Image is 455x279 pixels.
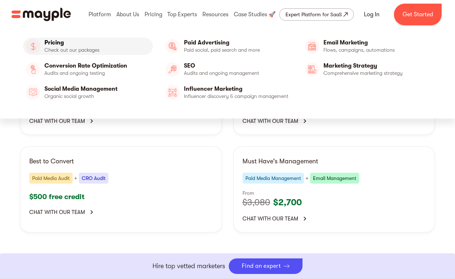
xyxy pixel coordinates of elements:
div: Email Management [310,173,359,184]
div: Platform [87,3,113,26]
a: home [12,8,71,21]
a: Get Started [394,4,442,25]
div: Pricing [143,3,164,26]
p: Best to Convert [29,155,213,167]
div: Paid Media Management [242,173,304,184]
div: Paid Media Audit [29,173,73,184]
a: Chat with our team [242,214,426,223]
p: Chat with our team [242,214,298,223]
div: Expert Platform for SaaS [286,10,342,19]
div: CRO Audit [79,173,108,184]
img: Mayple logo [12,8,71,21]
div: $2,700 [273,197,302,207]
p: $500 free credit [29,192,213,202]
div: + [74,175,77,182]
iframe: Chat Widget [340,201,455,279]
a: Chat with our team [29,207,213,217]
a: Chat with our team [242,116,426,126]
p: Chat with our team [29,116,85,126]
div: About Us [115,3,141,26]
div: + [305,175,309,182]
a: Expert Platform for SaaS [279,8,354,21]
div: Resources [201,3,230,26]
a: Log In [355,6,388,23]
div: Find an expert [242,263,281,270]
p: Chat with our team [29,207,85,217]
a: Chat with our team [29,116,213,126]
div: $3,080 [242,197,270,207]
p: Hire top vetted marketers [153,261,225,271]
div: From [242,189,426,197]
div: Top Experts [166,3,199,26]
p: Chat with our team [242,116,298,126]
p: Must Have's Management [242,155,426,167]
